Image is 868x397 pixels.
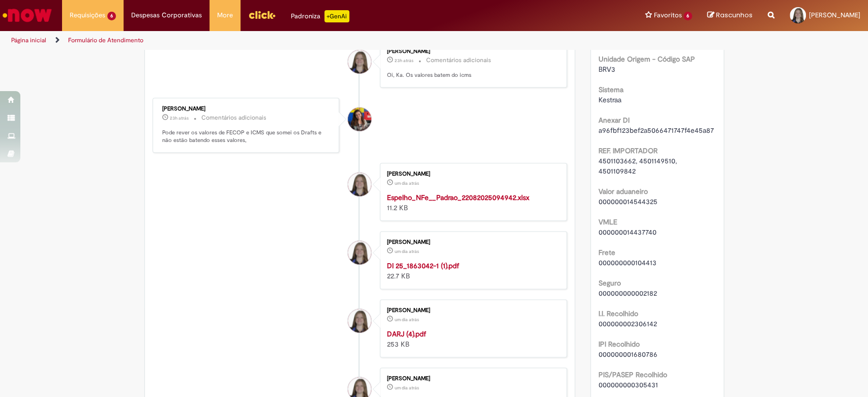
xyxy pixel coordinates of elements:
small: Comentários adicionais [426,56,491,65]
div: [PERSON_NAME] [387,307,556,314]
time: 26/08/2025 13:13:45 [395,180,419,186]
div: [PERSON_NAME] [387,48,556,54]
span: 6 [107,12,116,20]
b: Unidade Origem - Código SAP [598,54,695,64]
div: [PERSON_NAME] [387,376,556,382]
b: Anexar DI [598,116,630,125]
p: Oi, Ka. Os valores batem do icms [387,71,556,79]
b: Valor aduaneiro [598,187,648,196]
span: Rascunhos [716,10,753,20]
img: ServiceNow [1,5,53,25]
span: [PERSON_NAME] [809,11,860,19]
a: DARJ (4).pdf [387,329,426,338]
div: Tarsila Fernanda Arroyo Gabriel [348,173,371,196]
span: 000000000104413 [598,258,656,267]
span: BRV3 [598,65,615,74]
p: +GenAi [324,10,349,22]
span: 4501103662, 4501149510, 4501109842 [598,156,679,176]
a: Formulário de Atendimento [68,36,143,44]
b: I.I. Recolhido [598,309,638,318]
span: Kestraa [598,95,621,104]
span: um dia atrás [395,248,419,254]
span: Despesas Corporativas [131,10,202,20]
a: DI 25_1863042-1 (1).pdf [387,261,459,270]
span: 23h atrás [170,115,189,121]
time: 26/08/2025 17:45:35 [395,58,413,64]
div: Tarsila Fernanda Arroyo Gabriel [348,50,371,73]
div: undefined Online [348,107,371,131]
span: a96fbf123bef2a5066471747f4e45a87 [598,126,714,135]
div: Tarsila Fernanda Arroyo Gabriel [348,241,371,264]
ul: Trilhas de página [8,31,571,50]
span: Requisições [70,10,105,20]
span: 000000014437740 [598,228,656,237]
div: [PERSON_NAME] [162,106,332,112]
span: um dia atrás [395,385,419,391]
time: 26/08/2025 11:52:05 [395,317,419,323]
time: 26/08/2025 17:16:15 [170,115,189,121]
span: More [217,10,233,20]
span: 000000000002182 [598,289,657,298]
div: 253 KB [387,329,556,349]
b: Sistema [598,85,623,94]
div: 11.2 KB [387,192,556,213]
b: REF. IMPORTADOR [598,146,657,155]
div: [PERSON_NAME] [387,239,556,245]
span: 000000000305431 [598,380,658,389]
b: VMLE [598,217,617,226]
span: um dia atrás [395,317,419,323]
b: IPI Recolhido [598,339,640,349]
b: Seguro [598,278,621,288]
span: Favoritos [653,10,681,20]
span: 23h atrás [395,58,413,64]
div: Padroniza [291,10,349,22]
time: 26/08/2025 11:52:08 [395,248,419,254]
p: Pode rever os valores de FECOP e ICMS que somei os Drafts e não estão batendo esses valores, [162,129,332,145]
a: Página inicial [11,36,46,44]
small: Comentários adicionais [201,114,266,122]
span: um dia atrás [395,180,419,186]
span: 000000014544325 [598,197,657,206]
span: 000000001680786 [598,350,657,359]
b: PIS/PASEP Recolhido [598,370,667,379]
div: Tarsila Fernanda Arroyo Gabriel [348,309,371,332]
b: Frete [598,248,615,257]
span: 000000002306142 [598,319,657,328]
time: 26/08/2025 11:51:55 [395,385,419,391]
div: [PERSON_NAME] [387,171,556,177]
a: Rascunhos [707,11,753,20]
a: Espelho_NFe__Padrao_22082025094942.xlsx [387,193,529,202]
span: 6 [683,12,692,20]
img: click_logo_yellow_360x200.png [248,7,276,22]
div: 22.7 KB [387,261,556,281]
